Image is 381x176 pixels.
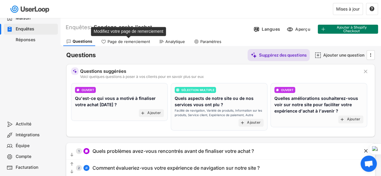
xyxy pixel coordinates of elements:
img: Language%20Icon.svg [253,26,260,32]
text:  [70,152,73,157]
text:  [370,52,371,58]
font: 1 [78,149,80,153]
img: AddMajor.svg [315,52,321,58]
img: ListMajor.svg [176,88,179,91]
font: Sondage après l'achat [94,24,152,30]
font: Équipe [16,143,30,148]
text:  [364,68,367,75]
font: Ajouter à Shopify Checkout [337,25,367,33]
font: Intégrations [16,132,40,137]
button:  [363,69,369,75]
font: Maison [16,15,30,20]
img: MagicMajor%20%28Purple%29.svg [251,52,257,58]
text:  [370,6,374,11]
font: Questions suggérées [80,68,126,74]
font: Ajouter [247,120,261,125]
button:  [363,148,369,154]
font: Ajouter [347,117,360,121]
img: userloop-logo-01.svg [9,3,52,15]
font: Ajouter une question [323,53,364,57]
font: Suggérez des questions [259,53,307,57]
font: Voici quelques questions à poser à vos clients pour en savoir plus sur eux [80,74,204,79]
font: Qu'est-ce qui vous a motivé à finaliser votre achat [DATE] ? [75,96,157,107]
font: 2 [78,166,80,170]
font: Langues [262,26,280,32]
img: MagicMajor%20%28Purple%29.svg [73,69,77,73]
font: OUVERT [82,88,94,92]
img: ConversationMinor.svg [77,88,80,91]
img: AdjustIcon.svg [85,166,88,170]
font: Questions [66,51,96,59]
font: Compte [16,154,31,159]
font: Quelles améliorations souhaiterez-vous voir sur notre site pour faciliter votre expérience d'acha... [274,96,359,113]
font: Enquêtes [16,26,34,31]
font: Questions [73,39,92,44]
font: Quels problèmes avez-vous rencontrés avant de finaliser votre achat ? [92,148,254,154]
text:  [70,169,73,174]
button: add [140,111,145,116]
font: Activité [16,121,31,126]
font: Facilité de navigation, Variété de produits, Information sur les produits, Service client, Expéri... [175,109,263,117]
font: Ajouter [147,111,161,115]
font: Enquêtes [66,24,90,30]
div: Ouvrir le chat [361,156,377,172]
font: Paramètres [200,39,221,44]
font: Réponses [16,37,36,42]
button:  [69,161,74,167]
button:  [369,6,375,12]
font: Facturation [16,165,38,170]
font: Comment évalueriez-vous votre expérience de navigation sur notre site ? [92,165,260,171]
font: Mises à jour [336,6,360,11]
button:  [69,169,74,175]
button: Ajouter à Shopify Checkout [318,25,378,34]
img: ConversationMinor.svg [85,149,88,153]
font: Aperçu [295,27,310,32]
font: Analytique [165,39,185,44]
font: OUVERT [281,88,294,92]
button: add [340,117,345,122]
img: ConversationMinor.svg [276,88,279,91]
font: Page de remerciement [108,39,150,44]
font: SÉLECTION MULTIPLE [181,88,214,92]
text:  [70,162,73,167]
text:  [364,148,368,154]
button: add [240,120,245,125]
button:  [69,152,74,158]
button:  [367,51,373,60]
font: Quels aspects de notre site ou de nos services vous ont plu ? [175,96,255,107]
